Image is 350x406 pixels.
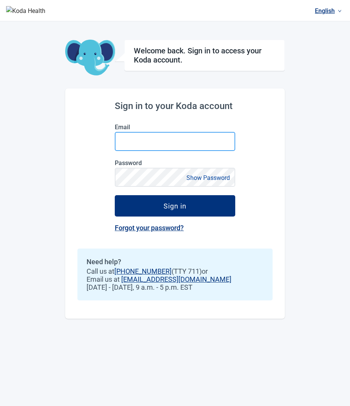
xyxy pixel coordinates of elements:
[115,195,235,217] button: Sign in
[338,9,342,13] span: down
[115,124,235,131] label: Email
[87,275,263,283] span: Email us at
[184,173,232,183] button: Show Password
[134,46,275,64] h1: Welcome back. Sign in to access your Koda account.
[87,258,263,266] h2: Need help?
[121,275,231,283] a: [EMAIL_ADDRESS][DOMAIN_NAME]
[115,159,235,167] label: Password
[115,224,184,232] a: Forgot your password?
[312,5,345,17] a: Current language: English
[87,267,263,275] span: Call us at (TTY 711) or
[87,283,263,291] span: [DATE] - [DATE], 9 a.m. - 5 p.m. EST
[6,6,45,15] img: Koda Health
[65,40,115,76] img: Koda Elephant
[65,21,285,319] main: Main content
[115,101,235,111] h2: Sign in to your Koda account
[164,202,186,210] div: Sign in
[114,267,172,275] a: [PHONE_NUMBER]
